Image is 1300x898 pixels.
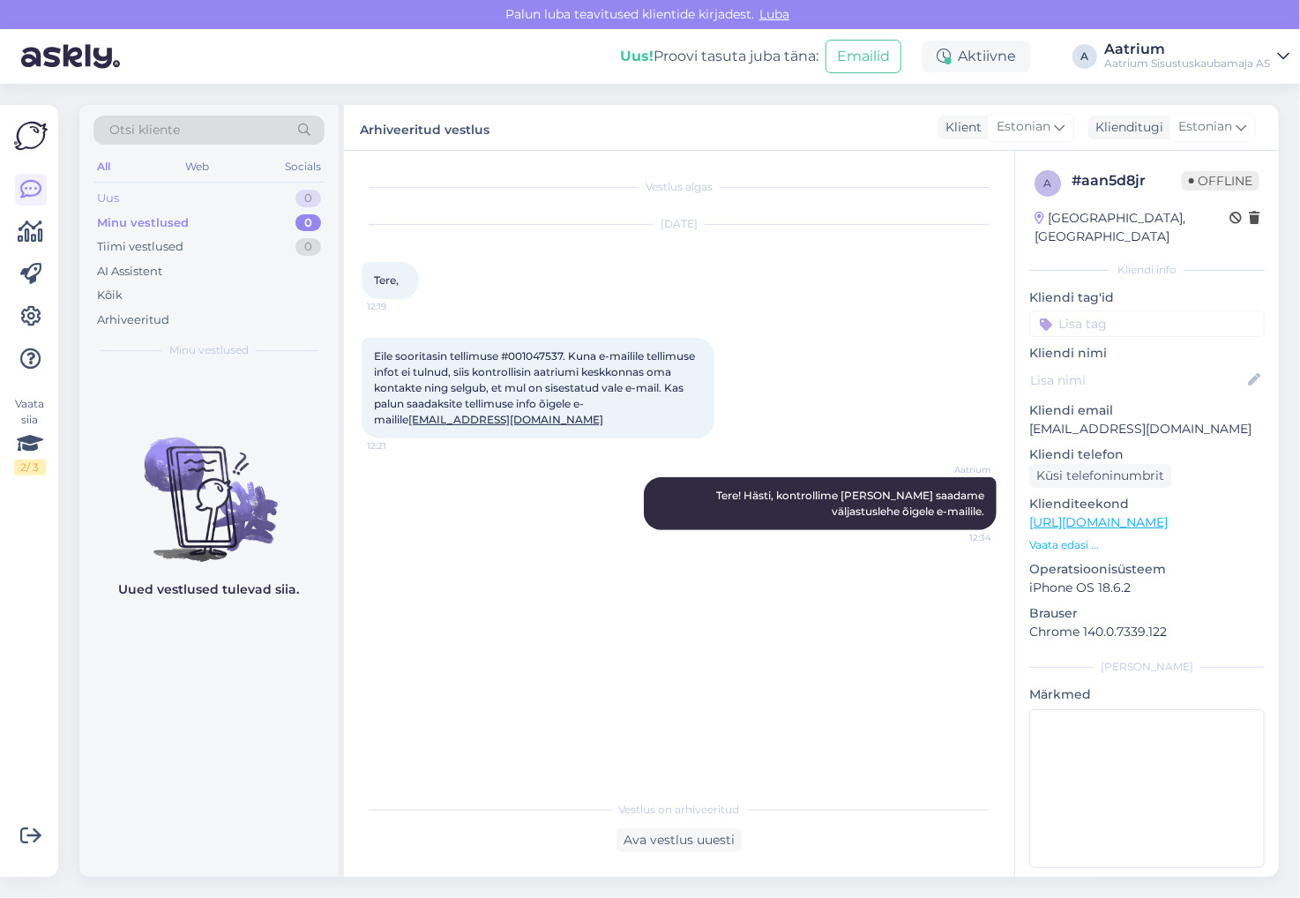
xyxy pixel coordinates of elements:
[1029,401,1265,420] p: Kliendi email
[1072,44,1097,69] div: A
[619,802,740,818] span: Vestlus on arhiveeritud
[79,406,339,565] img: No chats
[281,155,325,178] div: Socials
[14,396,46,475] div: Vaata siia
[754,6,795,22] span: Luba
[408,413,603,426] a: [EMAIL_ADDRESS][DOMAIN_NAME]
[1029,560,1265,579] p: Operatsioonisüsteem
[93,155,114,178] div: All
[923,41,1030,72] div: Aktiivne
[938,118,982,137] div: Klient
[1029,445,1265,464] p: Kliendi telefon
[1029,495,1265,513] p: Klienditeekond
[1182,171,1259,191] span: Offline
[1029,537,1265,553] p: Vaata edasi ...
[1044,176,1052,190] span: a
[1104,42,1289,71] a: AatriumAatrium Sisustuskaubamaja AS
[295,238,321,256] div: 0
[620,46,818,67] div: Proovi tasuta juba täna:
[826,40,901,73] button: Emailid
[1104,42,1270,56] div: Aatrium
[1088,118,1163,137] div: Klienditugi
[1029,685,1265,704] p: Märkmed
[620,48,654,64] b: Uus!
[1029,420,1265,438] p: [EMAIL_ADDRESS][DOMAIN_NAME]
[97,311,169,329] div: Arhiveeritud
[362,179,997,195] div: Vestlus algas
[1029,604,1265,623] p: Brauser
[1029,579,1265,597] p: iPhone OS 18.6.2
[14,119,48,153] img: Askly Logo
[14,460,46,475] div: 2 / 3
[374,349,698,426] span: Eile sooritasin tellimuse #001047537. Kuna e-mailile tellimuse infot ei tulnud, siis kontrollisin...
[109,121,180,139] span: Otsi kliente
[1029,344,1265,363] p: Kliendi nimi
[119,580,300,599] p: Uued vestlused tulevad siia.
[1178,117,1232,137] span: Estonian
[925,531,991,544] span: 12:34
[1029,262,1265,278] div: Kliendi info
[97,287,123,304] div: Kõik
[183,155,213,178] div: Web
[97,214,189,232] div: Minu vestlused
[169,342,249,358] span: Minu vestlused
[1029,623,1265,641] p: Chrome 140.0.7339.122
[1029,514,1168,530] a: [URL][DOMAIN_NAME]
[295,190,321,207] div: 0
[295,214,321,232] div: 0
[1104,56,1270,71] div: Aatrium Sisustuskaubamaja AS
[367,300,433,313] span: 12:19
[1029,288,1265,307] p: Kliendi tag'id
[616,828,742,852] div: Ava vestlus uuesti
[1029,464,1171,488] div: Küsi telefoninumbrit
[360,116,489,139] label: Arhiveeritud vestlus
[716,489,987,518] span: Tere! Hästi, kontrollime [PERSON_NAME] saadame väljastuslehe õigele e-mailile.
[1030,370,1244,390] input: Lisa nimi
[97,238,183,256] div: Tiimi vestlused
[374,273,399,287] span: Tere,
[97,263,162,281] div: AI Assistent
[367,439,433,453] span: 12:21
[1029,659,1265,675] div: [PERSON_NAME]
[997,117,1050,137] span: Estonian
[1029,311,1265,337] input: Lisa tag
[1035,209,1229,246] div: [GEOGRAPHIC_DATA], [GEOGRAPHIC_DATA]
[97,190,119,207] div: Uus
[1072,170,1182,191] div: # aan5d8jr
[925,463,991,476] span: Aatrium
[362,216,997,232] div: [DATE]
